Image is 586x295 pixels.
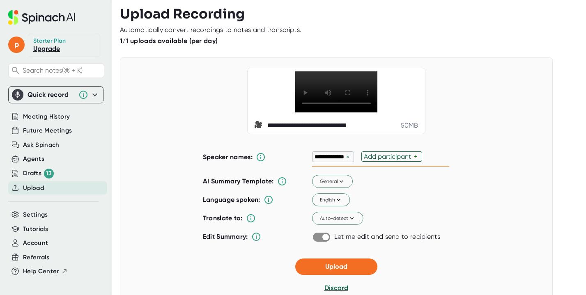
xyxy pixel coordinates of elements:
[23,140,60,150] button: Ask Spinach
[23,238,48,248] button: Account
[295,258,377,275] button: Upload
[312,175,353,188] button: General
[203,177,274,185] b: AI Summary Template:
[33,37,66,45] div: Starter Plan
[120,26,301,34] div: Automatically convert recordings to notes and transcripts.
[23,224,48,234] button: Tutorials
[254,121,264,130] span: video
[23,126,72,135] button: Future Meetings
[203,214,243,222] b: Translate to:
[23,183,44,193] button: Upload
[8,37,25,53] span: p
[28,91,74,99] div: Quick record
[320,215,356,222] span: Auto-detect
[23,154,44,164] button: Agents
[23,267,59,276] span: Help Center
[23,66,102,74] span: Search notes (⌘ + K)
[203,153,253,161] b: Speaker names:
[334,233,440,241] div: Let me edit and send to recipients
[23,267,68,276] button: Help Center
[23,112,70,121] button: Meeting History
[401,121,418,130] div: 50 MB
[120,37,218,45] b: 1/1 uploads available (per day)
[23,253,49,262] button: Referrals
[320,196,342,204] span: English
[324,283,348,293] button: Discard
[203,196,260,204] b: Language spoken:
[23,169,54,178] div: Drafts
[23,210,48,220] button: Settings
[12,87,100,103] div: Quick record
[325,263,347,270] span: Upload
[312,194,350,207] button: English
[312,212,363,225] button: Auto-detect
[44,169,54,178] div: 13
[414,153,420,160] div: +
[324,284,348,292] span: Discard
[23,169,54,178] button: Drafts 13
[344,153,352,161] div: ×
[320,178,345,185] span: General
[33,45,60,53] a: Upgrade
[120,6,578,22] h3: Upload Recording
[364,153,414,160] div: Add participant
[203,233,248,240] b: Edit Summary:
